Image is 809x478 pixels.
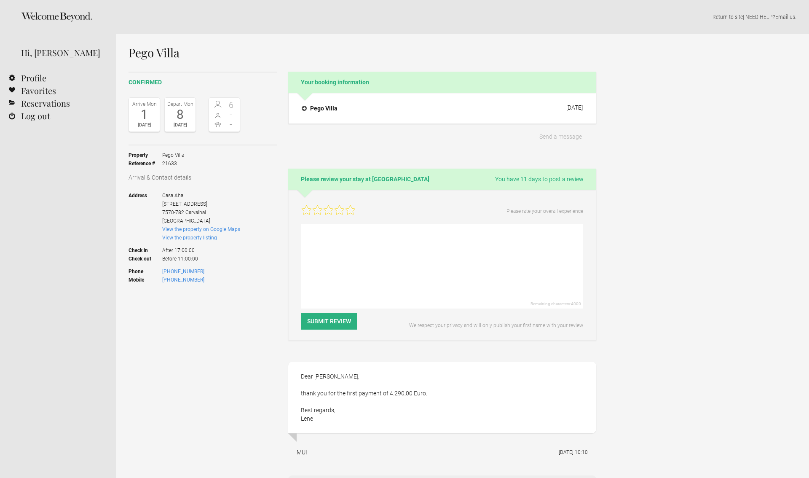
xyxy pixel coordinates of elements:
[495,175,584,183] span: You have 11 days to post a review
[559,449,588,455] flynt-date-display: [DATE] 10:10
[225,110,238,119] span: -
[129,276,162,284] strong: Mobile
[129,13,796,21] p: | NEED HELP? .
[288,169,596,190] h2: Please review your stay at [GEOGRAPHIC_DATA]
[162,201,207,207] span: [STREET_ADDRESS]
[162,226,240,232] a: View the property on Google Maps
[185,209,206,215] span: Carvalhal
[295,99,589,117] button: Pego Villa [DATE]
[403,321,583,330] p: We respect your privacy and will only publish your first name with your review
[162,269,204,274] a: [PHONE_NUMBER]
[288,72,596,93] h2: Your booking information
[21,46,103,59] div: Hi, [PERSON_NAME]
[288,362,596,433] div: Dear [PERSON_NAME], thank you for the first payment of 4.290,00 Euro. Best regards, Lene
[225,120,238,129] span: -
[129,151,162,159] strong: Property
[129,78,277,87] h2: confirmed
[162,218,210,224] span: [GEOGRAPHIC_DATA]
[566,104,583,111] div: [DATE]
[162,255,240,263] span: Before 11:00:00
[162,193,183,199] span: Casa Aha
[129,46,596,59] h1: Pego Villa
[775,13,795,20] a: Email us
[297,448,307,457] div: MUI
[129,191,162,225] strong: Address
[162,277,204,283] a: [PHONE_NUMBER]
[131,108,158,121] div: 1
[225,101,238,109] span: 6
[162,209,184,215] span: 7570-782
[301,313,357,330] button: Submit Review
[131,121,158,129] div: [DATE]
[162,151,184,159] span: Pego Villa
[506,207,583,215] p: Please rate your overall experience
[525,128,596,145] button: Send a message
[129,255,162,263] strong: Check out
[713,13,743,20] a: Return to site
[129,159,162,168] strong: Reference #
[167,100,193,108] div: Depart Mon
[167,121,193,129] div: [DATE]
[129,267,162,276] strong: Phone
[167,108,193,121] div: 8
[131,100,158,108] div: Arrive Mon
[162,159,184,168] span: 21633
[129,242,162,255] strong: Check in
[302,104,338,113] h4: Pego Villa
[129,173,277,182] h3: Arrival & Contact details
[162,235,217,241] a: View the property listing
[162,242,240,255] span: After 17:00:00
